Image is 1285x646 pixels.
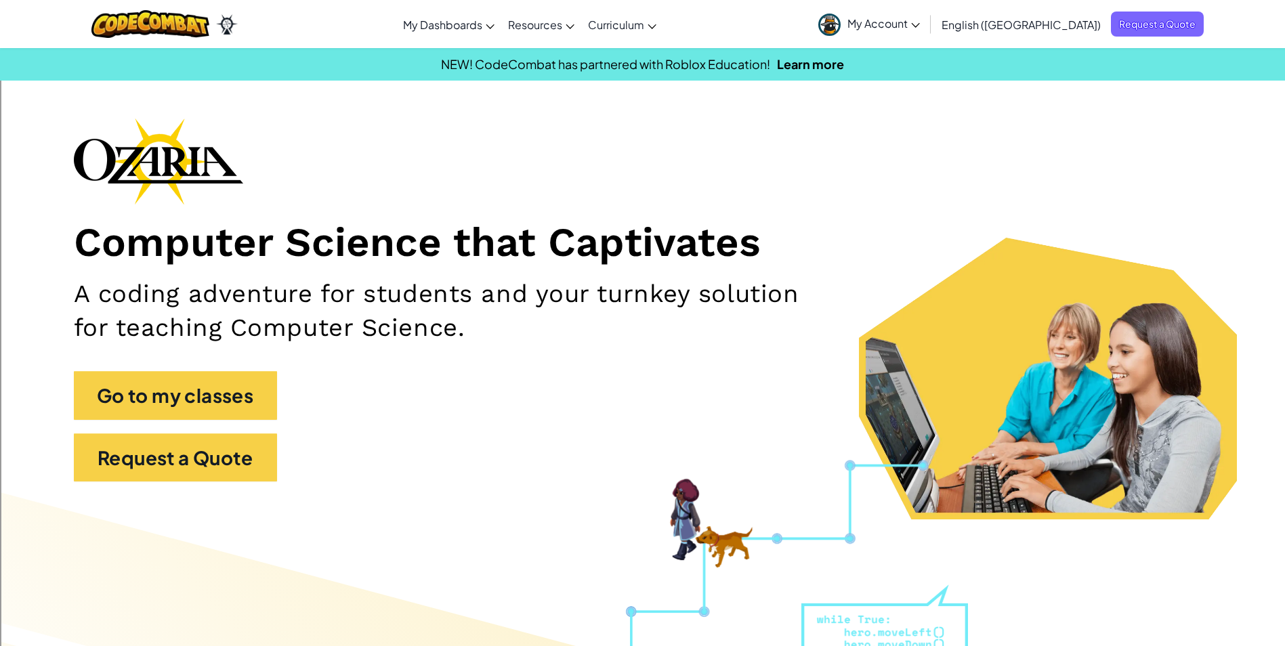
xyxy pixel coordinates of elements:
img: CodeCombat logo [91,10,210,38]
a: Curriculum [581,6,663,43]
span: English ([GEOGRAPHIC_DATA]) [942,18,1101,32]
span: NEW! CodeCombat has partnered with Roblox Education! [441,56,770,72]
h2: A coding adventure for students and your turnkey solution for teaching Computer Science. [74,277,837,344]
a: Go to my classes [74,371,277,420]
a: Request a Quote [74,433,277,482]
a: Resources [501,6,581,43]
img: avatar [818,14,841,36]
img: Ozaria branding logo [74,118,243,204]
a: English ([GEOGRAPHIC_DATA]) [935,6,1108,43]
img: Ozaria [216,14,238,35]
a: Learn more [777,56,844,72]
a: Request a Quote [1111,12,1204,37]
h1: Computer Science that Captivates [74,218,1212,267]
a: My Account [812,3,927,45]
span: Resources [508,18,562,32]
a: My Dashboards [396,6,501,43]
span: Curriculum [588,18,644,32]
span: My Dashboards [403,18,482,32]
span: My Account [847,16,920,30]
